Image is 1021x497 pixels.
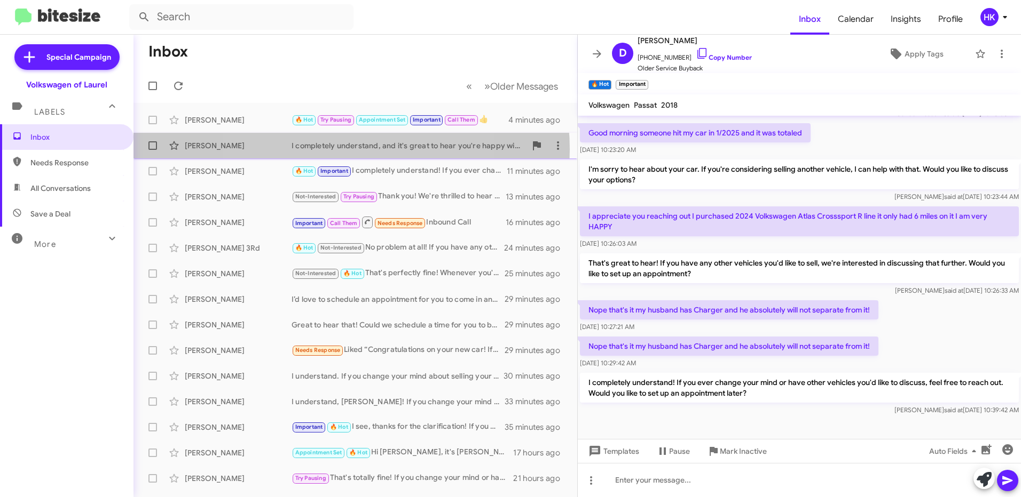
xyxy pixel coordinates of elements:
div: [PERSON_NAME] [185,191,292,202]
span: Important [295,220,323,227]
p: I'm sorry to hear about your car. If you're considering selling another vehicle, I can help with ... [580,159,1019,189]
div: HK [980,8,999,26]
span: said at [944,406,963,414]
button: Mark Inactive [698,442,775,461]
span: Save a Deal [30,209,70,219]
div: [PERSON_NAME] [185,319,292,330]
span: More [34,239,56,249]
span: Volkswagen [588,100,630,110]
div: I’d love to schedule an appointment for you to come in and discuss selling your vehicle. How does... [292,294,505,304]
a: Copy Number [696,53,752,61]
span: Important [295,423,323,430]
div: 25 minutes ago [505,268,569,279]
div: 29 minutes ago [505,294,569,304]
span: » [484,79,490,93]
span: Try Pausing [320,116,351,123]
div: 13 minutes ago [506,191,569,202]
span: [DATE] 10:26:03 AM [580,239,637,247]
div: That's perfectly fine! Whenever you're ready or if you have questions in the future, feel free to... [292,267,505,279]
span: [DATE] 10:27:21 AM [580,323,634,331]
input: Search [129,4,354,30]
span: Try Pausing [343,193,374,200]
button: Next [478,75,564,97]
span: 🔥 Hot [343,270,362,277]
span: Inbox [30,132,121,142]
span: Not-Interested [295,270,336,277]
span: Auto Fields [929,442,980,461]
span: Special Campaign [46,52,111,62]
span: 🔥 Hot [295,244,313,251]
div: 33 minutes ago [505,396,569,407]
div: That's totally fine! If you change your mind or have questions in the future, feel free to reach ... [292,472,513,484]
span: Appointment Set [295,449,342,456]
span: said at [945,286,963,294]
span: Important [320,167,348,174]
span: Not-Interested [295,193,336,200]
span: [PERSON_NAME] [638,34,752,47]
div: [PERSON_NAME] [185,422,292,432]
span: [PERSON_NAME] [DATE] 10:26:33 AM [895,286,1019,294]
div: Volkswagen of Laurel [26,79,107,90]
span: 🔥 Hot [295,167,313,174]
div: 21 hours ago [513,473,569,484]
span: [DATE] 10:29:42 AM [580,359,636,367]
span: Call Them [447,116,475,123]
div: 17 hours ago [513,447,569,458]
div: I understand, [PERSON_NAME]! If you change your mind about selling your Atlas in the future, feel... [292,396,505,407]
span: Appointment Set [359,116,406,123]
div: I completely understand! If you ever change your mind or have other vehicles you'd like to discus... [292,165,507,177]
a: Calendar [829,4,882,35]
span: [PERSON_NAME] [DATE] 10:39:42 AM [894,406,1019,414]
div: [PERSON_NAME] [185,345,292,356]
p: Good morning someone hit my car in 1/2025 and it was totaled [580,123,811,142]
p: That's great to hear! If you have any other vehicles you'd like to sell, we're interested in disc... [580,253,1019,283]
span: Needs Response [30,157,121,168]
span: Not-Interested [320,244,362,251]
button: Apply Tags [861,44,970,63]
div: 👍 [292,114,508,126]
a: Profile [930,4,971,35]
div: 11 minutes ago [507,166,569,177]
div: I understand. If you change your mind about selling your vehicle, please let us know. We’re alway... [292,371,505,381]
span: [PERSON_NAME] [DATE] 10:23:44 AM [894,193,1019,201]
span: Needs Response [378,220,423,227]
span: Call Them [330,220,358,227]
div: Liked “Congratulations on your new car! If you ever consider selling your previous vehicle in the... [292,344,505,356]
a: Inbox [790,4,829,35]
div: [PERSON_NAME] [185,473,292,484]
span: D [619,45,627,62]
p: Nope that's it my husband has Charger and he absolutely will not separate from it! [580,300,878,319]
a: Insights [882,4,930,35]
span: Mark Inactive [720,442,767,461]
div: [PERSON_NAME] [185,268,292,279]
span: 2018 [661,100,678,110]
span: Important [413,116,441,123]
span: All Conversations [30,183,91,194]
p: I completely understand! If you ever change your mind or have other vehicles you'd like to discus... [580,373,1019,403]
div: Great to hear that! Could we schedule a time for you to bring in your Jetta for an evaluation? [292,319,505,330]
p: I appreciate you reaching out I purchased 2024 Volkswagen Atlas Crosssport R line it only had 6 m... [580,206,1019,236]
div: 16 minutes ago [506,217,569,228]
div: No problem at all! If you have any other vehicles you'd like to discuss or if you're considering ... [292,242,505,254]
div: 29 minutes ago [505,345,569,356]
a: Special Campaign [14,44,120,70]
div: Inbound Call [292,215,506,229]
div: Hi [PERSON_NAME], it's [PERSON_NAME] at Ourisman Volkswagen of Laurel. Just going through my to-d... [292,446,513,459]
div: I see, thanks for the clarification! If you have any other vehicles you'd consider selling, feel ... [292,421,505,433]
span: Older Messages [490,81,558,92]
div: 29 minutes ago [505,319,569,330]
p: Nope that's it my husband has Charger and he absolutely will not separate from it! [580,336,878,356]
div: [PERSON_NAME] [185,371,292,381]
h1: Inbox [148,43,188,60]
span: Pause [669,442,690,461]
span: Labels [34,107,65,117]
button: HK [971,8,1009,26]
div: 30 minutes ago [505,371,569,381]
span: « [466,79,472,93]
button: Pause [648,442,698,461]
span: Try Pausing [295,475,326,482]
nav: Page navigation example [460,75,564,97]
